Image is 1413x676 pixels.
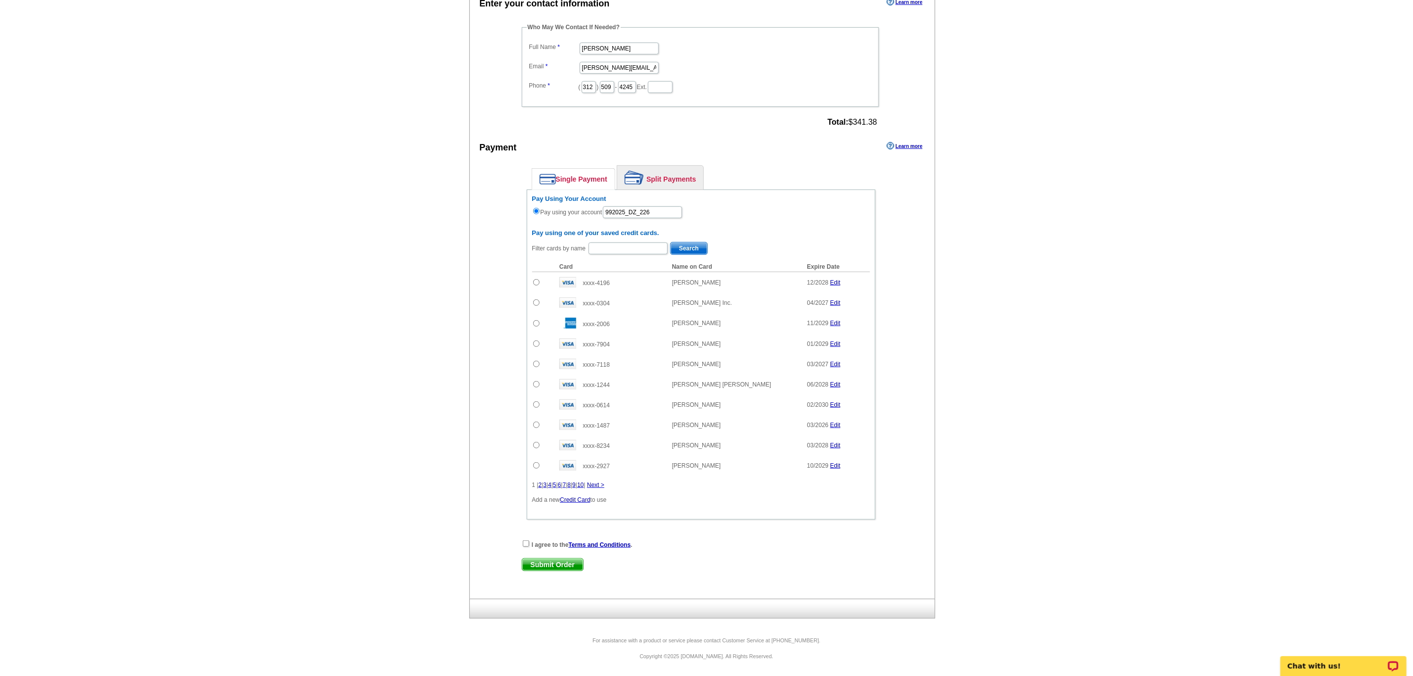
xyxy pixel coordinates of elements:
a: 7 [563,482,566,488]
a: Next > [587,482,604,488]
span: xxxx-7904 [583,341,610,348]
span: 03/2026 [807,422,828,429]
a: Edit [830,299,841,306]
span: xxxx-1244 [583,382,610,388]
span: 03/2028 [807,442,828,449]
a: Edit [830,422,841,429]
h6: Pay Using Your Account [532,195,870,203]
img: visa.gif [559,399,576,410]
span: 10/2029 [807,462,828,469]
img: visa.gif [559,420,576,430]
strong: I agree to the . [532,541,633,548]
a: Edit [830,361,841,368]
label: Phone [529,81,579,90]
img: single-payment.png [540,174,556,185]
span: [PERSON_NAME] [672,279,721,286]
img: visa.gif [559,359,576,369]
a: 3 [543,482,547,488]
span: $341.38 [827,118,877,127]
img: visa.gif [559,277,576,288]
a: 9 [572,482,576,488]
a: Edit [830,401,841,408]
img: visa.gif [559,297,576,308]
a: 8 [568,482,571,488]
h6: Pay using one of your saved credit cards. [532,229,870,237]
span: xxxx-7118 [583,361,610,368]
span: [PERSON_NAME] Inc. [672,299,732,306]
button: Search [670,242,708,255]
span: [PERSON_NAME] [672,422,721,429]
dd: ( ) - Ext. [527,79,874,94]
img: visa.gif [559,338,576,349]
a: Learn more [887,142,922,150]
span: xxxx-8234 [583,442,610,449]
span: [PERSON_NAME] [672,340,721,347]
input: PO #: [603,206,682,218]
span: [PERSON_NAME] [672,401,721,408]
legend: Who May We Contact If Needed? [527,23,621,32]
span: [PERSON_NAME] [672,361,721,368]
span: [PERSON_NAME] [672,320,721,327]
a: Split Payments [617,166,703,190]
th: Card [554,262,667,272]
span: 02/2030 [807,401,828,408]
a: 5 [553,482,556,488]
iframe: LiveChat chat widget [1274,645,1413,676]
div: 1 | | | | | | | | | | [532,481,870,489]
a: Edit [830,442,841,449]
span: 11/2029 [807,320,828,327]
a: Edit [830,320,841,327]
span: [PERSON_NAME] [672,462,721,469]
a: Edit [830,279,841,286]
span: xxxx-0614 [583,402,610,409]
span: Search [671,242,707,254]
span: 01/2029 [807,340,828,347]
th: Name on Card [667,262,802,272]
img: visa.gif [559,460,576,471]
th: Expire Date [802,262,870,272]
a: Edit [830,340,841,347]
span: xxxx-1487 [583,422,610,429]
div: Pay using your account [532,195,870,219]
span: 06/2028 [807,381,828,388]
a: Single Payment [532,169,615,190]
a: Terms and Conditions [569,541,631,548]
a: Credit Card [560,496,590,503]
img: split-payment.png [625,171,644,185]
span: xxxx-4196 [583,280,610,287]
a: 6 [558,482,561,488]
a: 2 [539,482,542,488]
span: 04/2027 [807,299,828,306]
span: [PERSON_NAME] [672,442,721,449]
label: Email [529,62,579,71]
span: [PERSON_NAME] [PERSON_NAME] [672,381,772,388]
span: 12/2028 [807,279,828,286]
span: xxxx-2927 [583,463,610,470]
img: visa.gif [559,379,576,389]
label: Filter cards by name [532,244,586,253]
strong: Total: [827,118,848,126]
span: xxxx-0304 [583,300,610,307]
a: Edit [830,462,841,469]
label: Full Name [529,43,579,51]
a: Edit [830,381,841,388]
div: Payment [480,141,517,154]
span: 03/2027 [807,361,828,368]
img: visa.gif [559,440,576,450]
a: 10 [577,482,584,488]
a: 4 [548,482,551,488]
img: amex.gif [559,318,576,329]
span: xxxx-2006 [583,321,610,328]
p: Add a new to use [532,495,870,504]
span: Submit Order [522,559,583,571]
